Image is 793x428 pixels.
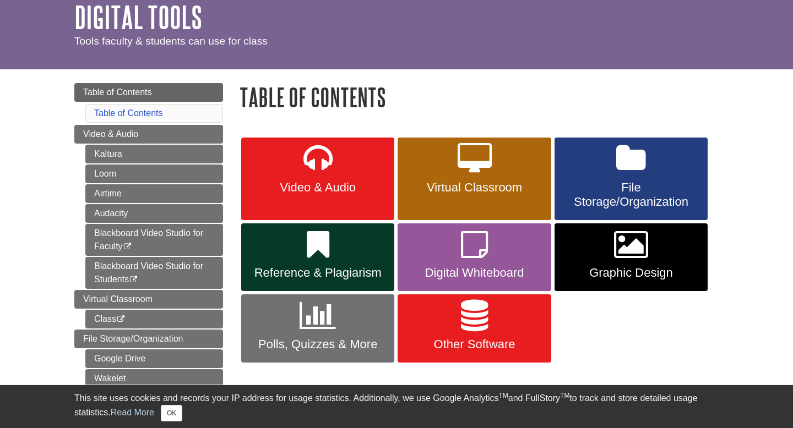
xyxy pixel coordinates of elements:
[74,392,719,421] div: This site uses cookies and records your IP address for usage statistics. Additionally, we use Goo...
[74,125,223,144] a: Video & Audio
[116,316,126,323] i: This link opens in a new window
[85,204,223,223] a: Audacity
[241,138,394,220] a: Video & Audio
[74,290,223,309] a: Virtual Classroom
[241,223,394,292] a: Reference & Plagiarism
[85,310,223,328] a: Class
[85,224,223,256] a: Blackboard Video Studio for Faculty
[406,266,542,280] span: Digital Whiteboard
[85,184,223,203] a: Airtime
[74,330,223,348] a: File Storage/Organization
[74,35,268,47] span: Tools faculty & students can use for class
[85,369,223,388] a: Wakelet
[85,349,223,368] a: Google Drive
[406,180,542,195] span: Virtual Classroom
[85,164,223,183] a: Loom
[83,334,183,343] span: File Storage/Organization
[398,294,551,363] a: Other Software
[555,138,708,220] a: File Storage/Organization
[398,138,551,220] a: Virtual Classroom
[111,408,154,417] a: Read More
[85,145,223,163] a: Kaltura
[85,257,223,289] a: Blackboard Video Studio for Students
[406,337,542,352] span: Other Software
[83,129,138,139] span: Video & Audio
[498,392,508,399] sup: TM
[161,405,182,421] button: Close
[398,223,551,292] a: Digital Whiteboard
[560,392,569,399] sup: TM
[74,83,223,102] a: Table of Contents
[83,294,153,304] span: Virtual Classroom
[563,180,699,209] span: File Storage/Organization
[249,337,386,352] span: Polls, Quizzes & More
[94,108,163,118] a: Table of Contents
[240,83,719,111] h1: Table of Contents
[83,87,152,97] span: Table of Contents
[563,266,699,280] span: Graphic Design
[129,276,138,283] i: This link opens in a new window
[555,223,708,292] a: Graphic Design
[249,266,386,280] span: Reference & Plagiarism
[241,294,394,363] a: Polls, Quizzes & More
[249,180,386,195] span: Video & Audio
[123,243,132,250] i: This link opens in a new window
